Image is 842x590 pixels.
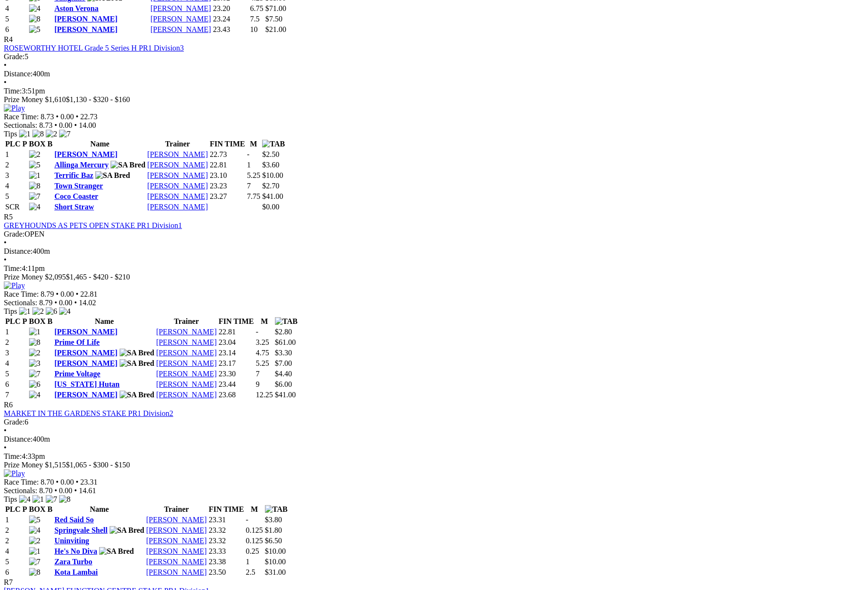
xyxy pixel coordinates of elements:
[22,317,27,325] span: P
[5,526,28,535] td: 2
[4,409,173,417] a: MARKET IN THE GARDENS STAKE PR1 Division2
[111,161,145,169] img: SA Bred
[29,192,41,201] img: 7
[4,95,838,104] div: Prize Money $1,610
[4,44,184,52] a: ROSEWORTHY HOTEL Grade 5 Series H PR1 Division3
[213,14,249,24] td: 23.24
[256,359,269,367] text: 5.25
[54,486,57,495] span: •
[262,150,279,158] span: $2.50
[54,516,94,524] a: Red Said So
[5,25,28,34] td: 6
[246,516,248,524] text: -
[275,338,296,346] span: $61.00
[120,359,154,368] img: SA Bred
[208,557,244,567] td: 23.38
[54,505,145,514] th: Name
[66,461,130,469] span: $1,065 - $300 - $150
[29,349,41,357] img: 2
[256,380,260,388] text: 9
[4,78,7,86] span: •
[218,317,254,326] th: FIN TIME
[79,486,96,495] span: 14.61
[29,150,41,159] img: 2
[4,478,39,486] span: Race Time:
[54,161,109,169] a: Allinga Mercury
[146,558,207,566] a: [PERSON_NAME]
[247,161,251,169] text: 1
[120,349,154,357] img: SA Bred
[5,4,28,13] td: 4
[5,369,28,379] td: 5
[29,380,41,389] img: 6
[5,348,28,358] td: 3
[156,328,217,336] a: [PERSON_NAME]
[54,568,98,576] a: Kota Lambai
[4,452,22,460] span: Time:
[256,328,258,336] text: -
[4,264,22,272] span: Time:
[29,370,41,378] img: 7
[5,202,28,212] td: SCR
[247,182,251,190] text: 7
[22,505,27,513] span: P
[5,380,28,389] td: 6
[56,478,59,486] span: •
[262,192,283,200] span: $41.00
[156,370,217,378] a: [PERSON_NAME]
[47,505,52,513] span: B
[5,160,28,170] td: 2
[19,307,30,316] img: 1
[66,273,130,281] span: $1,465 - $420 - $210
[29,171,41,180] img: 1
[4,307,17,315] span: Tips
[54,380,120,388] a: [US_STATE] Hutan
[4,221,182,229] a: GREYHOUNDS AS PETS OPEN STAKE PR1 Division1
[95,171,130,180] img: SA Bred
[246,558,250,566] text: 1
[54,370,100,378] a: Prime Voltage
[59,130,71,138] img: 7
[156,338,217,346] a: [PERSON_NAME]
[250,15,260,23] text: 7.5
[247,171,260,179] text: 5.25
[46,130,57,138] img: 2
[99,547,134,556] img: SA Bred
[47,317,52,325] span: B
[4,35,13,43] span: R4
[4,281,25,290] img: Play
[74,486,77,495] span: •
[54,203,94,211] a: Short Straw
[4,299,37,307] span: Sectionals:
[247,150,249,158] text: -
[29,182,41,190] img: 8
[262,161,279,169] span: $3.60
[208,547,244,556] td: 23.33
[262,203,279,211] span: $0.00
[265,25,286,33] span: $21.00
[4,70,838,78] div: 400m
[4,418,25,426] span: Grade:
[209,139,245,149] th: FIN TIME
[265,4,286,12] span: $71.00
[4,256,7,264] span: •
[59,307,71,316] img: 4
[61,113,74,121] span: 0.00
[120,391,154,399] img: SA Bred
[4,418,838,426] div: 6
[250,25,258,33] text: 10
[54,537,89,545] a: Uninviting
[256,338,269,346] text: 3.25
[81,290,98,298] span: 22.81
[4,486,37,495] span: Sectionals:
[5,557,28,567] td: 5
[265,537,282,545] span: $6.50
[54,182,103,190] a: Town Stranger
[156,359,217,367] a: [PERSON_NAME]
[41,113,54,121] span: 8.73
[146,547,207,555] a: [PERSON_NAME]
[39,486,52,495] span: 8.70
[54,317,155,326] th: Name
[256,370,260,378] text: 7
[4,578,13,586] span: R7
